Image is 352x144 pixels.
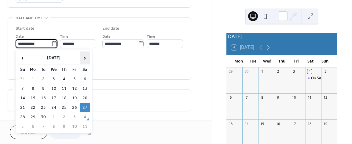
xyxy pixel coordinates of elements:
th: Su [18,65,28,74]
td: 9 [38,84,48,93]
div: Fri [289,55,303,67]
td: 25 [59,103,69,112]
td: 29 [28,113,38,122]
div: 12 [323,95,328,100]
td: 16 [38,94,48,103]
div: Sat [303,55,318,67]
td: 7 [18,84,28,93]
div: 19 [323,121,328,126]
div: 17 [291,121,296,126]
td: 23 [38,103,48,112]
div: 9 [276,95,280,100]
th: Tu [38,65,48,74]
td: 13 [80,84,90,93]
div: 16 [276,121,280,126]
td: 27 [80,103,90,112]
div: 4 [307,69,312,74]
div: 2 [276,69,280,74]
th: Fr [70,65,79,74]
div: [DATE] [226,33,337,40]
td: 6 [80,75,90,84]
span: Time [147,33,155,40]
td: 24 [49,103,59,112]
td: 28 [18,113,28,122]
span: Date and time [16,15,43,21]
div: Start date [16,25,35,32]
div: 11 [307,95,312,100]
td: 10 [70,122,79,131]
span: Cancel [20,130,37,136]
div: Tue [246,55,260,67]
td: 9 [59,122,69,131]
td: 2 [38,75,48,84]
td: 26 [70,103,79,112]
div: 15 [260,121,265,126]
td: 31 [18,75,28,84]
td: 19 [70,94,79,103]
div: 30 [244,69,249,74]
td: 14 [18,94,28,103]
button: Cancel [10,125,47,139]
span: ‹ [18,52,27,64]
td: 4 [80,113,90,122]
td: 17 [49,94,59,103]
td: 6 [28,122,38,131]
td: 30 [38,113,48,122]
span: Date [16,33,24,40]
td: 1 [49,113,59,122]
div: 3 [291,69,296,74]
div: 7 [244,95,249,100]
th: We [49,65,59,74]
td: 21 [18,103,28,112]
td: 22 [28,103,38,112]
th: Mo [28,65,38,74]
div: 6 [228,95,233,100]
td: 3 [70,113,79,122]
div: 13 [228,121,233,126]
td: 8 [49,122,59,131]
td: 4 [59,75,69,84]
div: Sun [318,55,332,67]
div: 29 [228,69,233,74]
th: Th [59,65,69,74]
div: 10 [291,95,296,100]
div: 14 [244,121,249,126]
th: [DATE] [28,51,79,65]
div: Wed [260,55,274,67]
span: Date [102,33,111,40]
div: 18 [307,121,312,126]
td: 5 [18,122,28,131]
td: 7 [38,122,48,131]
span: › [80,52,90,64]
span: Time [60,33,68,40]
td: 11 [80,122,90,131]
td: 11 [59,84,69,93]
td: 1 [28,75,38,84]
td: 12 [70,84,79,93]
div: End date [102,25,119,32]
div: Mon [231,55,246,67]
div: 8 [260,95,265,100]
div: Thu [275,55,289,67]
td: 15 [28,94,38,103]
div: On Site Pet Adoption - Norco [306,76,321,81]
div: 5 [323,69,328,74]
td: 3 [49,75,59,84]
td: 8 [28,84,38,93]
td: 18 [59,94,69,103]
td: 10 [49,84,59,93]
td: 5 [70,75,79,84]
td: 2 [59,113,69,122]
div: 1 [260,69,265,74]
th: Sa [80,65,90,74]
td: 20 [80,94,90,103]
